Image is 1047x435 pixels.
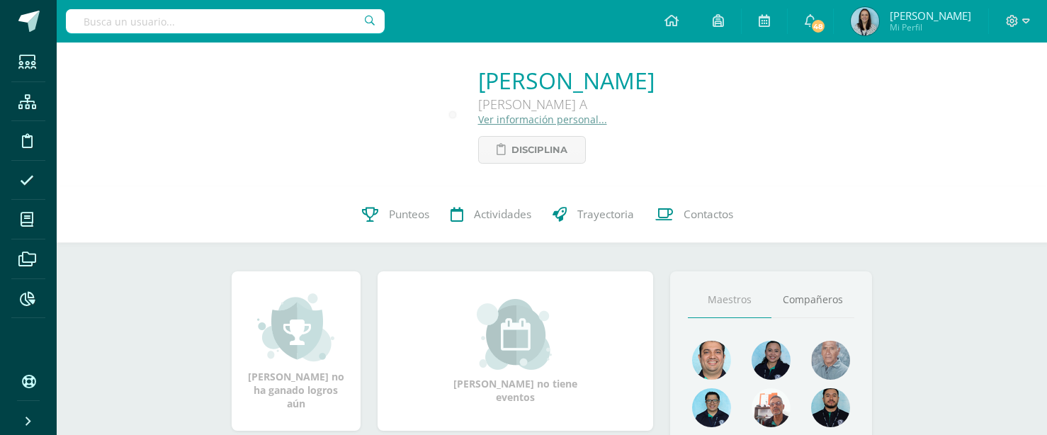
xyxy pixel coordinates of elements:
img: 2207c9b573316a41e74c87832a091651.png [811,388,850,427]
a: Punteos [351,186,440,243]
span: Actividades [474,207,531,222]
a: Maestros [688,282,771,318]
span: Punteos [389,207,429,222]
a: Compañeros [771,282,855,318]
div: [PERSON_NAME] no tiene eventos [444,299,586,404]
a: Ver información personal... [478,113,607,126]
span: Contactos [684,207,733,222]
span: 48 [810,18,826,34]
span: Mi Perfil [890,21,971,33]
input: Busca un usuario... [66,9,385,33]
a: Contactos [645,186,744,243]
img: 4fefb2d4df6ade25d47ae1f03d061a50.png [752,341,791,380]
a: [PERSON_NAME] [478,65,655,96]
span: [PERSON_NAME] [890,9,971,23]
a: Disciplina [478,136,586,164]
img: 677c00e80b79b0324b531866cf3fa47b.png [692,341,731,380]
div: [PERSON_NAME] no ha ganado logros aún [246,292,346,410]
img: achievement_small.png [257,292,334,363]
a: Actividades [440,186,542,243]
span: Disciplina [511,137,567,163]
a: Trayectoria [542,186,645,243]
span: Trayectoria [577,207,634,222]
div: [PERSON_NAME] A [478,96,655,113]
img: b91405600618b21788a2d1d269212df6.png [752,388,791,427]
img: event_small.png [477,299,554,370]
img: 55ac31a88a72e045f87d4a648e08ca4b.png [811,341,850,380]
img: d220431ed6a2715784848fdc026b3719.png [692,388,731,427]
img: 5a6f75ce900a0f7ea551130e923f78ee.png [851,7,879,35]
